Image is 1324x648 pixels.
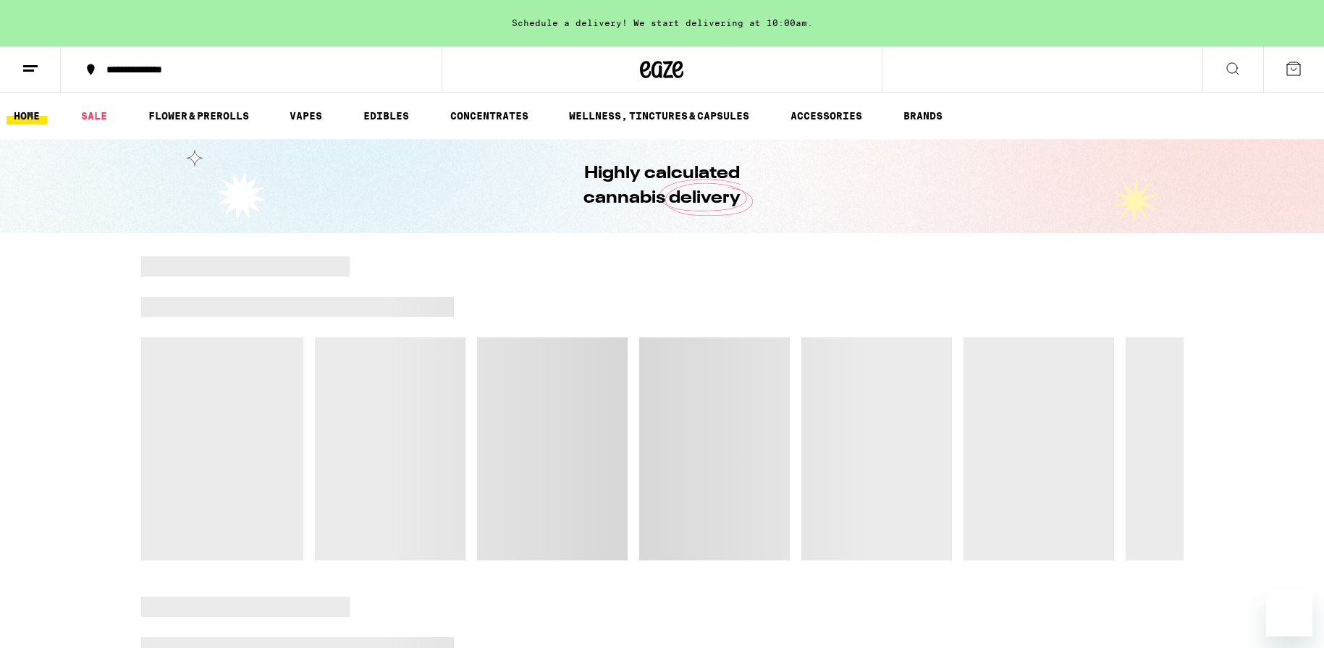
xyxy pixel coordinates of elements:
[783,107,869,125] a: ACCESSORIES
[543,161,782,211] h1: Highly calculated cannabis delivery
[74,107,114,125] a: SALE
[141,107,256,125] a: FLOWER & PREROLLS
[562,107,756,125] a: WELLNESS, TINCTURES & CAPSULES
[356,107,416,125] a: EDIBLES
[7,107,47,125] a: HOME
[443,107,536,125] a: CONCENTRATES
[282,107,329,125] a: VAPES
[896,107,950,125] a: BRANDS
[1266,590,1312,636] iframe: Button to launch messaging window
